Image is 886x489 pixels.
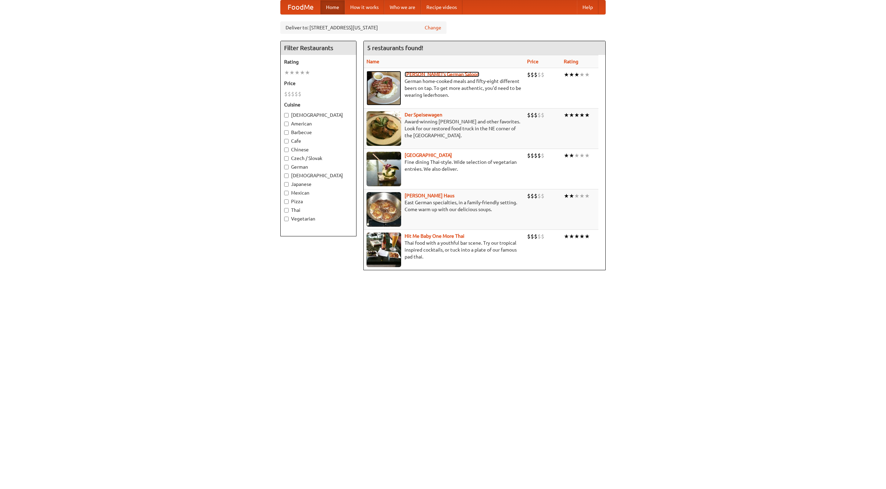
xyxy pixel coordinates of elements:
img: kohlhaus.jpg [367,192,401,227]
li: ★ [564,111,569,119]
ng-pluralize: 5 restaurants found! [367,45,423,51]
p: German home-cooked meals and fifty-eight different beers on tap. To get more authentic, you'd nee... [367,78,522,98]
li: $ [534,233,537,240]
li: $ [288,90,291,98]
a: Name [367,59,379,64]
input: Chinese [284,148,289,152]
label: [DEMOGRAPHIC_DATA] [284,112,353,119]
li: $ [531,152,534,159]
input: German [284,165,289,169]
div: Deliver to: [STREET_ADDRESS][US_STATE] [280,21,446,34]
label: Vegetarian [284,215,353,222]
li: ★ [574,111,579,119]
li: $ [291,90,295,98]
li: ★ [569,233,574,240]
a: Change [425,24,441,31]
h4: Filter Restaurants [281,41,356,55]
img: esthers.jpg [367,71,401,105]
a: Der Speisewagen [405,112,442,117]
input: Pizza [284,199,289,204]
li: ★ [579,192,585,200]
li: ★ [305,69,310,76]
li: ★ [579,152,585,159]
li: $ [534,152,537,159]
li: $ [541,152,544,159]
h5: Cuisine [284,101,353,108]
input: [DEMOGRAPHIC_DATA] [284,173,289,178]
img: speisewagen.jpg [367,111,401,146]
h5: Rating [284,58,353,65]
li: ★ [585,192,590,200]
li: $ [537,233,541,240]
input: Czech / Slovak [284,156,289,161]
li: ★ [569,192,574,200]
li: ★ [564,71,569,78]
li: ★ [569,111,574,119]
li: ★ [295,69,300,76]
input: Thai [284,208,289,213]
li: $ [295,90,298,98]
p: Thai food with a youthful bar scene. Try our tropical inspired cocktails, or tuck into a plate of... [367,239,522,260]
a: Home [320,0,345,14]
li: $ [534,111,537,119]
a: How it works [345,0,384,14]
label: Thai [284,207,353,214]
label: Chinese [284,146,353,153]
input: Vegetarian [284,217,289,221]
label: Cafe [284,138,353,144]
a: Recipe videos [421,0,462,14]
a: Rating [564,59,578,64]
li: $ [284,90,288,98]
label: Pizza [284,198,353,205]
img: babythai.jpg [367,233,401,267]
li: $ [534,192,537,200]
li: ★ [569,71,574,78]
li: ★ [574,233,579,240]
li: ★ [300,69,305,76]
li: ★ [284,69,289,76]
p: East German specialties, in a family-friendly setting. Come warm up with our delicious soups. [367,199,522,213]
a: Help [577,0,598,14]
a: Hit Me Baby One More Thai [405,233,464,239]
a: [GEOGRAPHIC_DATA] [405,152,452,158]
a: [PERSON_NAME] Haus [405,193,454,198]
li: $ [527,152,531,159]
a: [PERSON_NAME]'s German Saloon [405,72,479,77]
li: $ [531,192,534,200]
li: $ [531,233,534,240]
li: $ [537,111,541,119]
input: Mexican [284,191,289,195]
input: Japanese [284,182,289,187]
li: ★ [564,152,569,159]
a: FoodMe [281,0,320,14]
img: satay.jpg [367,152,401,186]
li: $ [534,71,537,78]
li: $ [531,111,534,119]
li: $ [541,192,544,200]
li: $ [527,192,531,200]
input: Barbecue [284,130,289,135]
li: ★ [585,233,590,240]
li: $ [527,111,531,119]
input: [DEMOGRAPHIC_DATA] [284,113,289,117]
li: $ [541,71,544,78]
li: $ [298,90,301,98]
li: ★ [574,152,579,159]
li: ★ [585,111,590,119]
li: $ [541,111,544,119]
label: Mexican [284,189,353,196]
li: $ [541,233,544,240]
li: ★ [289,69,295,76]
li: ★ [574,71,579,78]
h5: Price [284,80,353,87]
label: German [284,163,353,170]
li: $ [527,233,531,240]
li: $ [537,192,541,200]
label: Japanese [284,181,353,188]
label: [DEMOGRAPHIC_DATA] [284,172,353,179]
